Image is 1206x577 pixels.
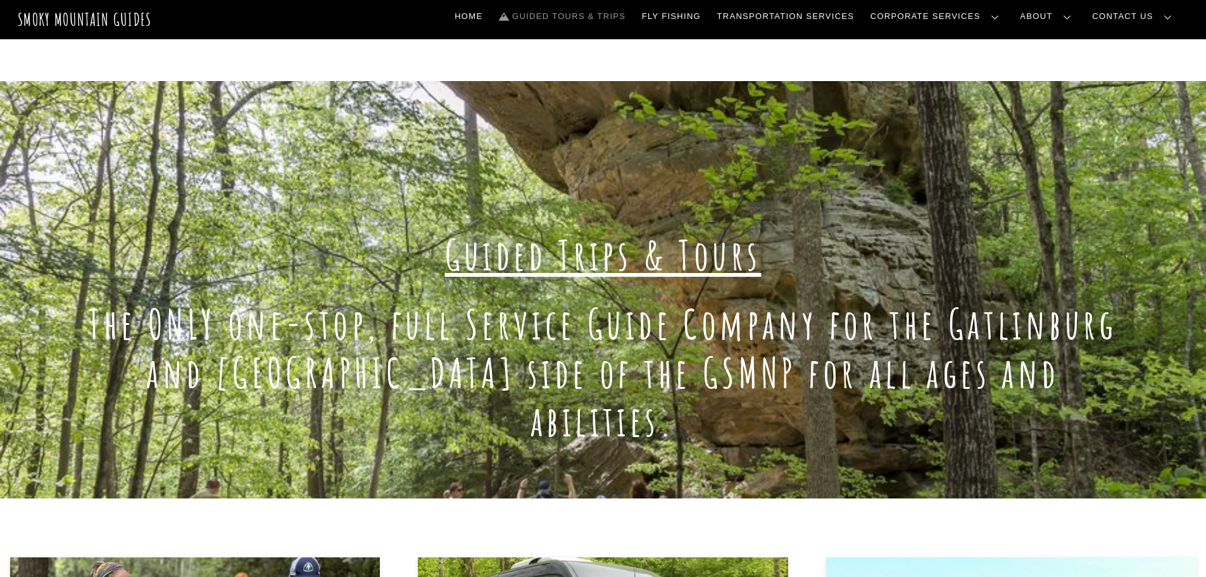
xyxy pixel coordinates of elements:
[637,3,706,30] a: Fly Fishing
[1015,3,1081,30] a: About
[449,3,487,30] a: Home
[445,229,762,281] span: Guided Trips & Tours
[18,9,152,30] a: Smoky Mountain Guides
[81,300,1125,446] h1: The ONLY one-stop, full Service Guide Company for the Gatlinburg and [GEOGRAPHIC_DATA] side of th...
[494,3,631,30] a: Guided Tours & Trips
[865,3,1009,30] a: Corporate Services
[712,3,859,30] a: Transportation Services
[1088,3,1182,30] a: Contact Us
